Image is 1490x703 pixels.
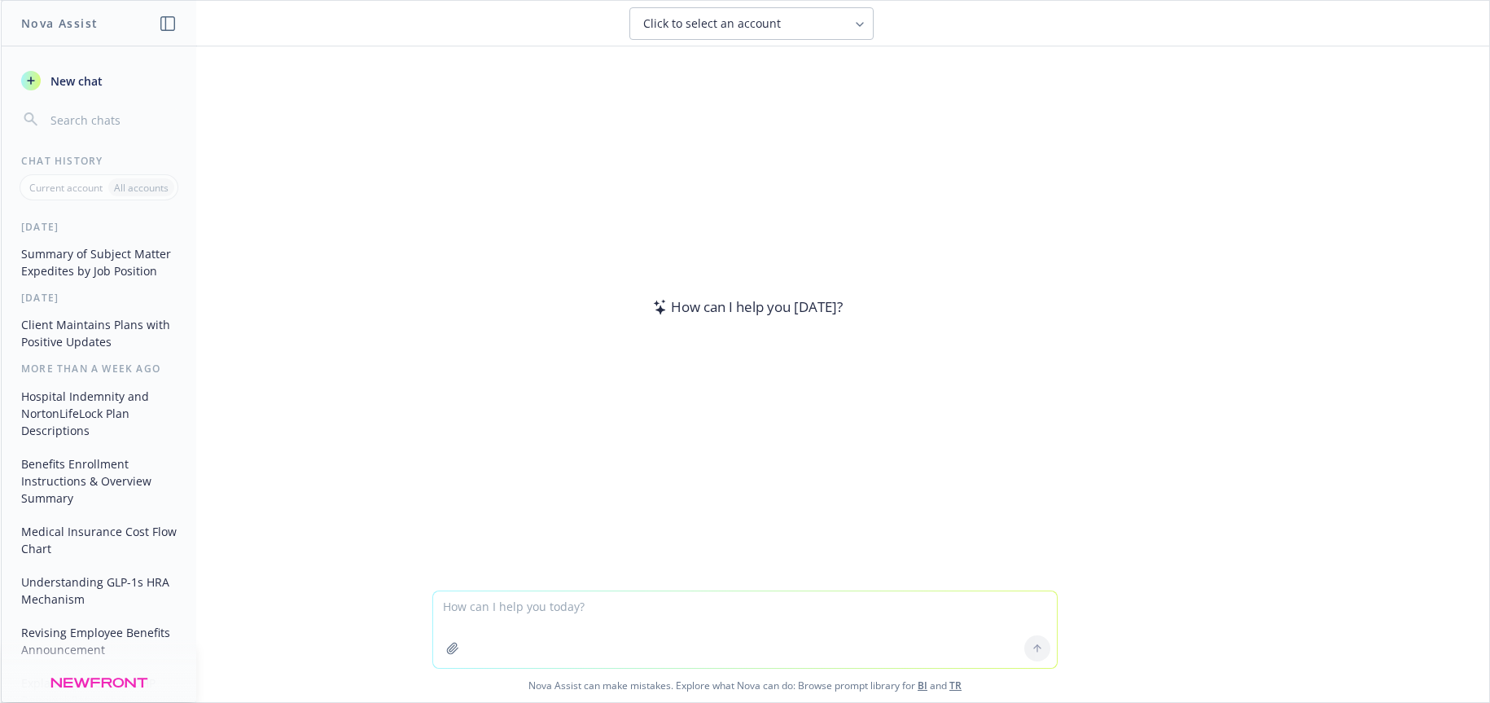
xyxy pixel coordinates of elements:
[15,383,183,444] button: Hospital Indemnity and NortonLifeLock Plan Descriptions
[7,669,1483,702] span: Nova Assist can make mistakes. Explore what Nova can do: Browse prompt library for and
[2,220,196,234] div: [DATE]
[2,291,196,305] div: [DATE]
[15,569,183,613] button: Understanding GLP-1s HRA Mechanism
[918,679,927,692] a: BI
[643,15,781,32] span: Click to select an account
[29,181,103,195] p: Current account
[114,181,169,195] p: All accounts
[15,450,183,512] button: Benefits Enrollment Instructions & Overview Summary
[15,240,183,284] button: Summary of Subject Matter Expedites by Job Position
[2,362,196,376] div: More than a week ago
[15,619,183,663] button: Revising Employee Benefits Announcement
[648,297,843,318] div: How can I help you [DATE]?
[949,679,962,692] a: TR
[15,518,183,562] button: Medical Insurance Cost Flow Chart
[2,154,196,168] div: Chat History
[15,311,183,355] button: Client Maintains Plans with Positive Updates
[47,108,177,131] input: Search chats
[15,66,183,95] button: New chat
[21,15,98,32] h1: Nova Assist
[47,72,103,90] span: New chat
[629,7,874,40] button: Click to select an account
